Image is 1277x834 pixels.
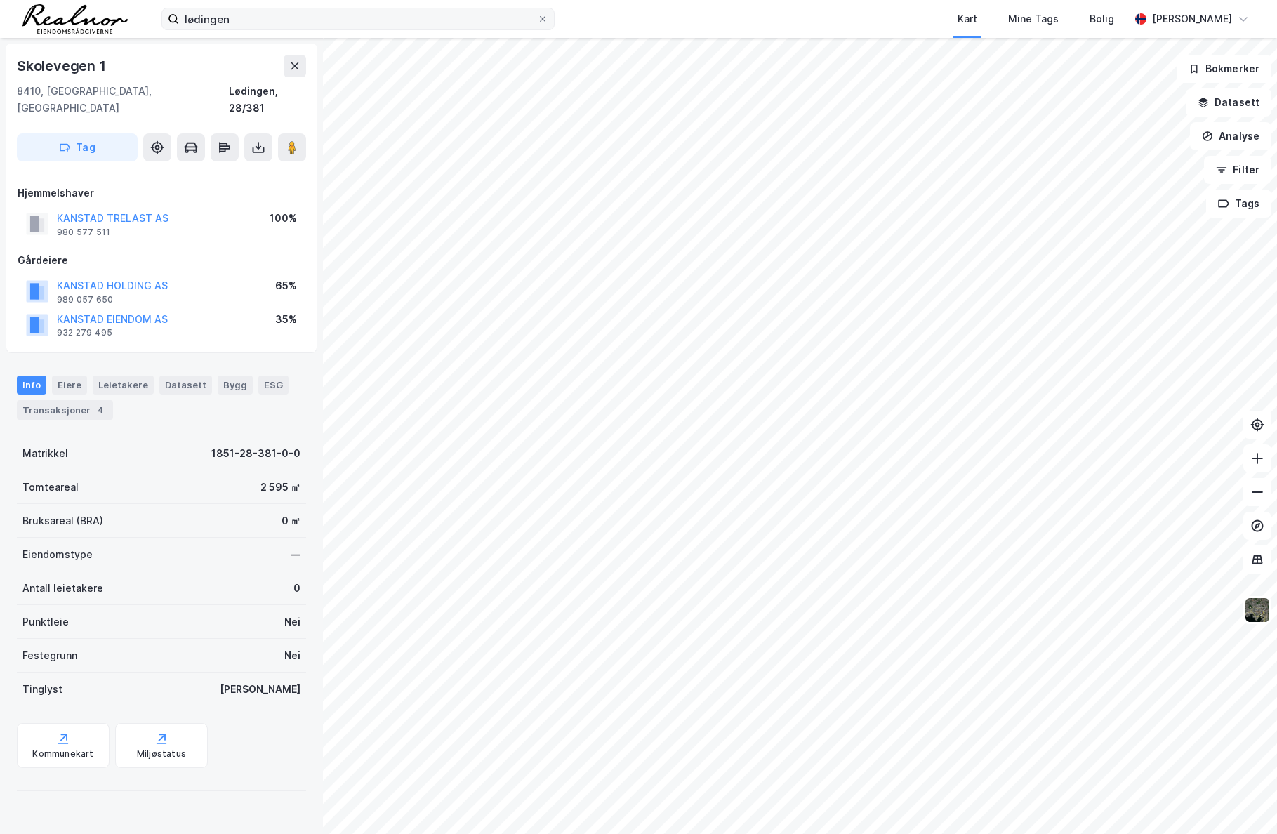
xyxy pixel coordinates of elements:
div: Bygg [218,376,253,394]
div: [PERSON_NAME] [220,681,300,698]
div: 980 577 511 [57,227,110,238]
button: Analyse [1190,122,1271,150]
div: 932 279 495 [57,327,112,338]
div: Eiendomstype [22,546,93,563]
div: Kommunekart [32,748,93,760]
div: Nei [284,614,300,630]
div: Miljøstatus [137,748,186,760]
div: [PERSON_NAME] [1152,11,1232,27]
div: Festegrunn [22,647,77,664]
div: Kontrollprogram for chat [1207,767,1277,834]
div: 989 057 650 [57,294,113,305]
div: Bolig [1090,11,1114,27]
div: Kart [958,11,977,27]
div: 8410, [GEOGRAPHIC_DATA], [GEOGRAPHIC_DATA] [17,83,229,117]
div: Nei [284,647,300,664]
div: 35% [275,311,297,328]
div: Bruksareal (BRA) [22,512,103,529]
div: Hjemmelshaver [18,185,305,201]
button: Filter [1204,156,1271,184]
img: 9k= [1244,597,1271,623]
div: 100% [270,210,297,227]
img: realnor-logo.934646d98de889bb5806.png [22,4,128,34]
div: 65% [275,277,297,294]
div: Matrikkel [22,445,68,462]
button: Tag [17,133,138,161]
div: Eiere [52,376,87,394]
div: — [291,546,300,563]
div: 2 595 ㎡ [260,479,300,496]
div: Leietakere [93,376,154,394]
div: Tomteareal [22,479,79,496]
button: Bokmerker [1177,55,1271,83]
button: Datasett [1186,88,1271,117]
div: Info [17,376,46,394]
div: 0 [293,580,300,597]
div: Mine Tags [1008,11,1059,27]
div: Antall leietakere [22,580,103,597]
div: Datasett [159,376,212,394]
div: ESG [258,376,289,394]
div: Punktleie [22,614,69,630]
div: Tinglyst [22,681,62,698]
div: 4 [93,403,107,417]
div: Skolevegen 1 [17,55,109,77]
iframe: Chat Widget [1207,767,1277,834]
div: Transaksjoner [17,400,113,420]
input: Søk på adresse, matrikkel, gårdeiere, leietakere eller personer [179,8,537,29]
div: 1851-28-381-0-0 [211,445,300,462]
div: 0 ㎡ [282,512,300,529]
div: Lødingen, 28/381 [229,83,306,117]
div: Gårdeiere [18,252,305,269]
button: Tags [1206,190,1271,218]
